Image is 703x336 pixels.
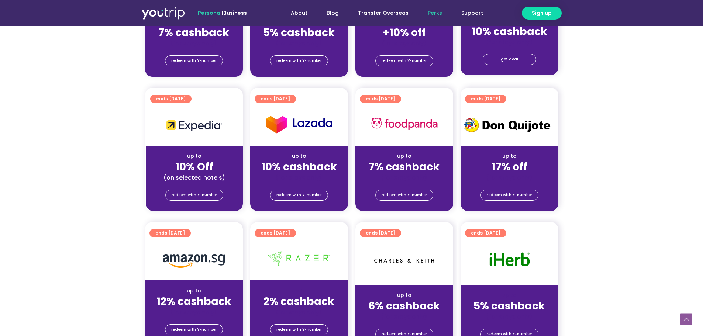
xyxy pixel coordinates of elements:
[366,95,395,103] span: ends [DATE]
[151,39,237,47] div: (for stays only)
[276,56,322,66] span: redeem with Y-number
[452,6,493,20] a: Support
[382,56,427,66] span: redeem with Y-number
[369,160,440,174] strong: 7% cashback
[261,160,337,174] strong: 10% cashback
[151,308,237,316] div: (for stays only)
[522,7,562,20] a: Sign up
[366,229,395,237] span: ends [DATE]
[156,294,231,309] strong: 12% cashback
[165,190,223,201] a: redeem with Y-number
[375,190,433,201] a: redeem with Y-number
[471,95,500,103] span: ends [DATE]
[152,174,237,181] div: (on selected hotels)
[270,324,328,335] a: redeem with Y-number
[150,95,192,103] a: ends [DATE]
[270,55,328,66] a: redeem with Y-number
[501,54,518,65] span: get deal
[473,299,545,313] strong: 5% cashback
[256,308,342,316] div: (for stays only)
[383,25,426,40] strong: +10% off
[261,229,290,237] span: ends [DATE]
[382,190,427,200] span: redeem with Y-number
[276,325,322,335] span: redeem with Y-number
[152,152,237,160] div: up to
[375,55,433,66] a: redeem with Y-number
[360,229,401,237] a: ends [DATE]
[466,38,552,46] div: (for stays only)
[361,313,447,321] div: (for stays only)
[261,95,290,103] span: ends [DATE]
[256,174,342,181] div: (for stays only)
[483,54,536,65] a: get deal
[155,229,185,237] span: ends [DATE]
[471,229,500,237] span: ends [DATE]
[492,160,527,174] strong: 17% off
[466,152,552,160] div: up to
[172,190,217,200] span: redeem with Y-number
[263,294,334,309] strong: 2% cashback
[256,152,342,160] div: up to
[360,95,401,103] a: ends [DATE]
[223,9,247,17] a: Business
[361,39,447,47] div: (for stays only)
[149,229,191,237] a: ends [DATE]
[361,174,447,181] div: (for stays only)
[348,6,418,20] a: Transfer Overseas
[158,25,229,40] strong: 7% cashback
[171,56,217,66] span: redeem with Y-number
[165,324,223,335] a: redeem with Y-number
[156,95,186,103] span: ends [DATE]
[487,190,532,200] span: redeem with Y-number
[255,229,296,237] a: ends [DATE]
[151,287,237,295] div: up to
[198,9,222,17] span: Personal
[255,95,296,103] a: ends [DATE]
[418,6,452,20] a: Perks
[466,174,552,181] div: (for stays only)
[465,229,506,237] a: ends [DATE]
[472,24,547,39] strong: 10% cashback
[256,287,342,295] div: up to
[317,6,348,20] a: Blog
[465,95,506,103] a: ends [DATE]
[466,291,552,299] div: up to
[175,160,213,174] strong: 10% Off
[165,55,223,66] a: redeem with Y-number
[361,152,447,160] div: up to
[198,9,247,17] span: |
[281,6,317,20] a: About
[368,299,440,313] strong: 6% cashback
[276,190,322,200] span: redeem with Y-number
[267,6,493,20] nav: Menu
[466,313,552,321] div: (for stays only)
[532,9,552,17] span: Sign up
[480,190,538,201] a: redeem with Y-number
[171,325,217,335] span: redeem with Y-number
[263,25,335,40] strong: 5% cashback
[361,291,447,299] div: up to
[256,39,342,47] div: (for stays only)
[270,190,328,201] a: redeem with Y-number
